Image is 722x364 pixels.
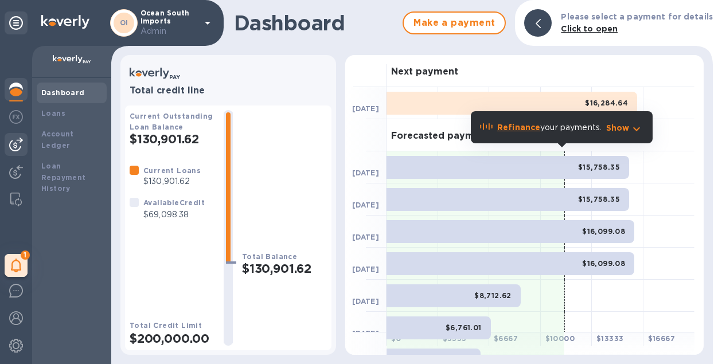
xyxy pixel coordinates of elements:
[352,329,379,338] b: [DATE]
[41,15,89,29] img: Logo
[413,16,495,30] span: Make a payment
[143,166,201,175] b: Current Loans
[474,291,512,300] b: $8,712.62
[578,195,620,203] b: $15,758.35
[352,265,379,273] b: [DATE]
[585,99,628,107] b: $16,284.64
[143,175,201,187] p: $130,901.62
[143,209,205,221] p: $69,098.38
[582,227,625,236] b: $16,099.08
[352,233,379,241] b: [DATE]
[561,12,713,21] b: Please select a payment for details
[352,104,379,113] b: [DATE]
[352,169,379,177] b: [DATE]
[21,251,30,260] span: 1
[497,122,602,134] p: your payments.
[41,88,85,97] b: Dashboard
[9,110,23,124] img: Foreign exchange
[242,261,327,276] h2: $130,901.62
[497,123,540,132] b: Refinance
[41,109,65,118] b: Loans
[130,85,327,96] h3: Total credit line
[234,11,397,35] h1: Dashboard
[352,201,379,209] b: [DATE]
[606,122,630,134] p: Show
[141,9,198,37] p: Ocean South Imports
[352,297,379,306] b: [DATE]
[648,334,675,343] b: $ 16667
[578,163,620,171] b: $15,758.35
[130,112,213,131] b: Current Outstanding Loan Balance
[391,131,494,142] h3: Forecasted payments
[41,130,74,150] b: Account Ledger
[41,162,86,193] b: Loan Repayment History
[403,11,506,34] button: Make a payment
[582,259,625,268] b: $16,099.08
[561,24,618,33] b: Click to open
[242,252,297,261] b: Total Balance
[606,122,643,134] button: Show
[5,11,28,34] div: Unpin categories
[130,331,214,346] h2: $200,000.00
[130,321,202,330] b: Total Credit Limit
[391,66,458,77] h3: Next payment
[596,334,623,343] b: $ 13333
[143,198,205,207] b: Available Credit
[120,18,128,27] b: OI
[130,132,214,146] h2: $130,901.62
[141,25,198,37] p: Admin
[446,323,482,332] b: $6,761.01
